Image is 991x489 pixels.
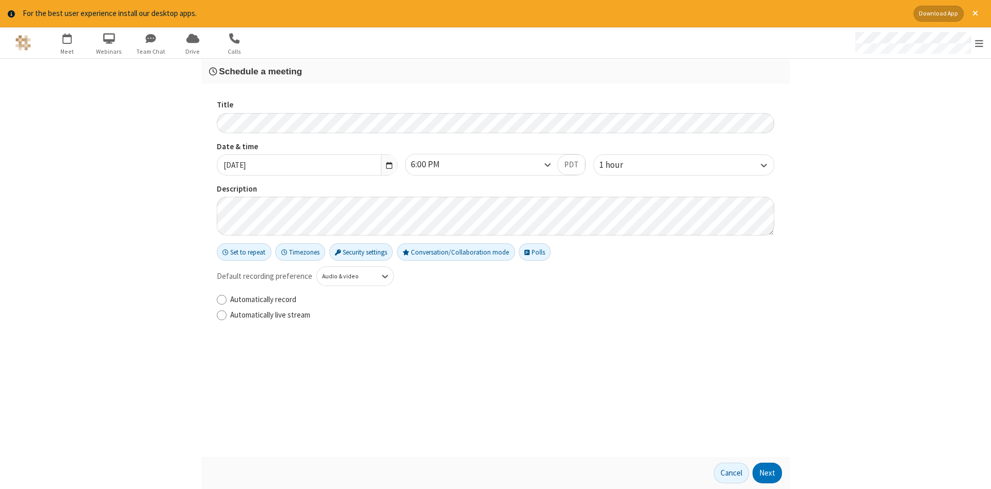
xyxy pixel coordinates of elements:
span: Meet [48,47,87,56]
button: Set to repeat [217,243,271,261]
img: QA Selenium DO NOT DELETE OR CHANGE [15,35,31,51]
span: Calls [215,47,254,56]
label: Automatically record [230,294,774,306]
span: Webinars [90,47,129,56]
button: Security settings [329,243,393,261]
span: Schedule a meeting [219,66,302,76]
span: Drive [173,47,212,56]
button: PDT [557,154,585,175]
button: Next [753,463,782,483]
label: Description [217,183,774,195]
div: 6:00 PM [411,158,457,171]
div: Open menu [845,27,991,58]
label: Title [217,99,774,111]
span: Team Chat [132,47,170,56]
button: Conversation/Collaboration mode [397,243,515,261]
button: Cancel [714,463,749,483]
button: Polls [519,243,551,261]
label: Automatically live stream [230,309,774,321]
span: Default recording preference [217,271,312,282]
div: 1 hour [599,159,641,172]
button: Timezones [275,243,325,261]
div: Audio & video [322,272,371,281]
button: Download App [914,6,964,22]
label: Date & time [217,141,397,153]
button: Logo [4,27,42,58]
button: Close alert [967,6,983,22]
div: For the best user experience install our desktop apps. [23,8,906,20]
